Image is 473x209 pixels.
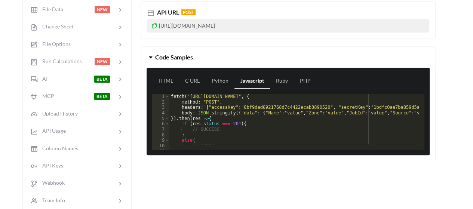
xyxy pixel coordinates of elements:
div: 8 [152,132,169,138]
span: POST [181,9,196,15]
span: Team Info [38,197,65,203]
div: 6 [152,121,169,127]
a: PHP [294,74,317,89]
a: Javascript [234,74,270,89]
span: Code Samples [155,53,193,61]
span: Run Calculations [38,58,82,64]
span: Column Names [38,145,78,151]
div: 1 [152,94,169,99]
span: AI [38,76,47,82]
div: 2 [152,99,169,105]
span: Upload History [38,110,78,117]
span: File Options [38,41,71,47]
a: Python [206,74,234,89]
div: 3 [152,105,169,110]
a: HTML [153,74,179,89]
button: Code Samples [141,47,435,68]
span: MCP [38,93,54,99]
div: 9 [152,138,169,143]
div: 10 [152,143,169,149]
span: Change Sheet [38,23,74,30]
a: Ruby [270,74,294,89]
p: [URL][DOMAIN_NAME] [147,19,429,33]
span: BETA [94,93,110,100]
span: File Data [38,6,63,12]
div: 7 [152,127,169,132]
span: Webhook [38,179,65,186]
span: NEW [95,6,110,13]
span: NEW [95,58,110,65]
div: 11 [152,149,169,154]
div: 5 [152,116,169,122]
div: 4 [152,110,169,116]
span: API URL [156,9,179,16]
span: BETA [94,76,110,83]
a: C URL [179,74,206,89]
span: API Keys [38,162,63,169]
span: API Usage [38,127,66,134]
